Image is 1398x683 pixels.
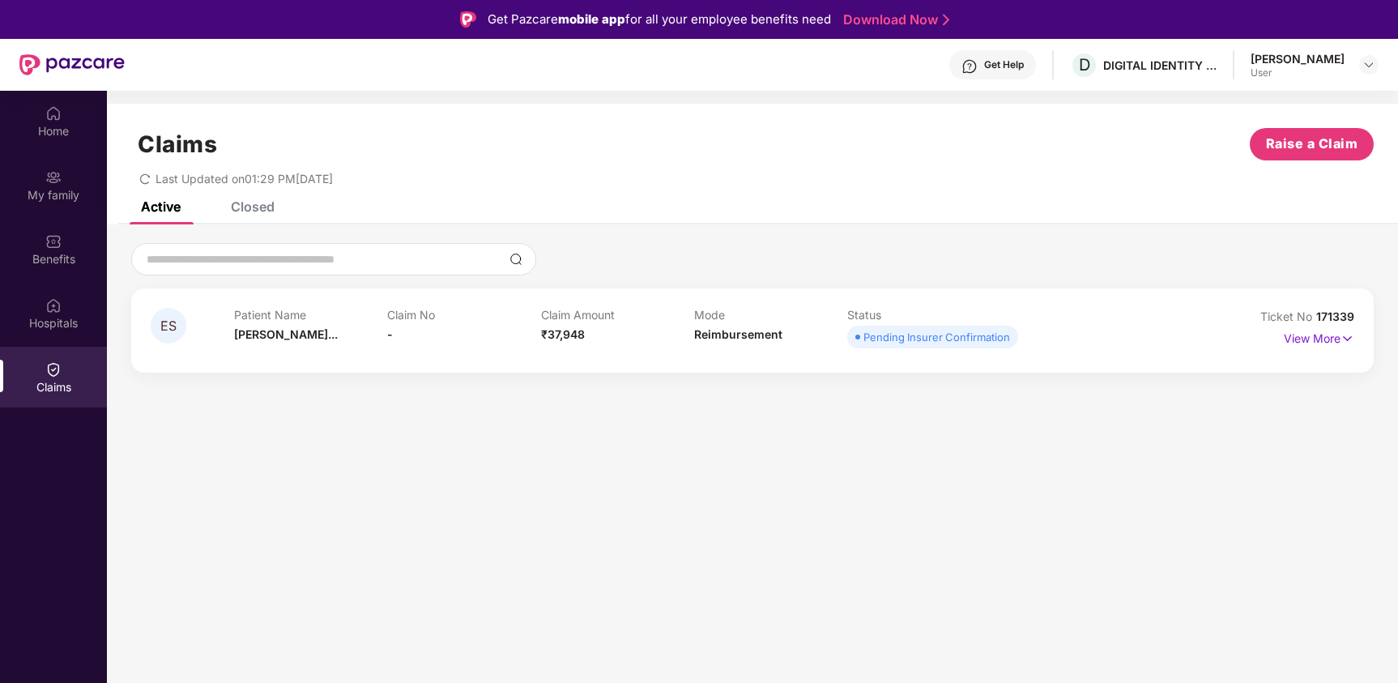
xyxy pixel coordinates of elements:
h1: Claims [138,130,217,158]
span: D [1079,55,1090,75]
img: svg+xml;base64,PHN2ZyBpZD0iQmVuZWZpdHMiIHhtbG5zPSJodHRwOi8vd3d3LnczLm9yZy8yMDAwL3N2ZyIgd2lkdGg9Ij... [45,233,62,250]
img: svg+xml;base64,PHN2ZyBpZD0iRHJvcGRvd24tMzJ4MzIiIHhtbG5zPSJodHRwOi8vd3d3LnczLm9yZy8yMDAwL3N2ZyIgd2... [1362,58,1375,71]
p: Patient Name [234,308,387,322]
img: Logo [460,11,476,28]
span: ₹37,948 [541,327,585,341]
a: Download Now [843,11,944,28]
img: svg+xml;base64,PHN2ZyBpZD0iSG9tZSIgeG1sbnM9Imh0dHA6Ly93d3cudzMub3JnLzIwMDAvc3ZnIiB3aWR0aD0iMjAiIG... [45,105,62,122]
div: Closed [231,198,275,215]
p: Claim Amount [541,308,694,322]
div: Get Pazcare for all your employee benefits need [488,10,831,29]
span: Last Updated on 01:29 PM[DATE] [156,172,333,186]
div: DIGITAL IDENTITY INDIA PRIVATE LIMITED [1103,58,1217,73]
span: [PERSON_NAME]... [234,327,338,341]
img: svg+xml;base64,PHN2ZyB4bWxucz0iaHR0cDovL3d3dy53My5vcmcvMjAwMC9zdmciIHdpZHRoPSIxNyIgaGVpZ2h0PSIxNy... [1340,330,1354,348]
div: [PERSON_NAME] [1251,51,1345,66]
strong: mobile app [558,11,625,27]
span: - [387,327,393,341]
span: 171339 [1316,309,1354,323]
img: svg+xml;base64,PHN2ZyBpZD0iU2VhcmNoLTMyeDMyIiB4bWxucz0iaHR0cDovL3d3dy53My5vcmcvMjAwMC9zdmciIHdpZH... [509,253,522,266]
img: svg+xml;base64,PHN2ZyBpZD0iQ2xhaW0iIHhtbG5zPSJodHRwOi8vd3d3LnczLm9yZy8yMDAwL3N2ZyIgd2lkdGg9IjIwIi... [45,361,62,378]
p: Status [847,308,1000,322]
p: Mode [694,308,847,322]
img: svg+xml;base64,PHN2ZyBpZD0iSG9zcGl0YWxzIiB4bWxucz0iaHR0cDovL3d3dy53My5vcmcvMjAwMC9zdmciIHdpZHRoPS... [45,297,62,314]
span: Raise a Claim [1266,134,1358,154]
div: User [1251,66,1345,79]
img: New Pazcare Logo [19,54,125,75]
img: svg+xml;base64,PHN2ZyBpZD0iSGVscC0zMngzMiIgeG1sbnM9Imh0dHA6Ly93d3cudzMub3JnLzIwMDAvc3ZnIiB3aWR0aD... [961,58,978,75]
p: View More [1284,326,1354,348]
img: svg+xml;base64,PHN2ZyB3aWR0aD0iMjAiIGhlaWdodD0iMjAiIHZpZXdCb3g9IjAgMCAyMCAyMCIgZmlsbD0ibm9uZSIgeG... [45,169,62,186]
div: Active [141,198,181,215]
span: Ticket No [1260,309,1316,323]
span: Reimbursement [694,327,782,341]
img: Stroke [943,11,949,28]
div: Pending Insurer Confirmation [863,329,1010,345]
span: redo [139,172,151,186]
p: Claim No [387,308,540,322]
button: Raise a Claim [1250,128,1374,160]
div: Get Help [984,58,1024,71]
span: ES [160,319,177,333]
